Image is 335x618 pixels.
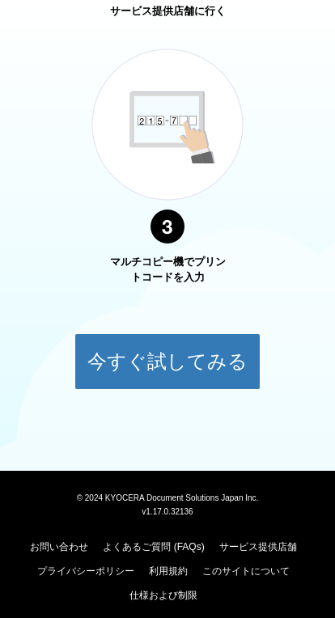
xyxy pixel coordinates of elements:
[77,492,259,502] span: © 2024 KYOCERA Document Solutions Japan Inc.
[219,541,297,552] a: サービス提供店舗
[107,255,228,285] p: マルチコピー機でプリントコードを入力
[74,333,261,390] button: 今すぐ試してみる
[142,506,193,516] span: v1.17.0.32136
[103,541,204,552] a: よくあるご質問 (FAQs)
[202,565,290,577] a: このサイトについて
[149,565,188,577] a: 利用規約
[30,541,88,552] a: お問い合わせ
[107,4,228,19] p: サービス提供店舗に行く
[129,590,197,601] a: 仕様および制限
[37,565,134,577] a: プライバシーポリシー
